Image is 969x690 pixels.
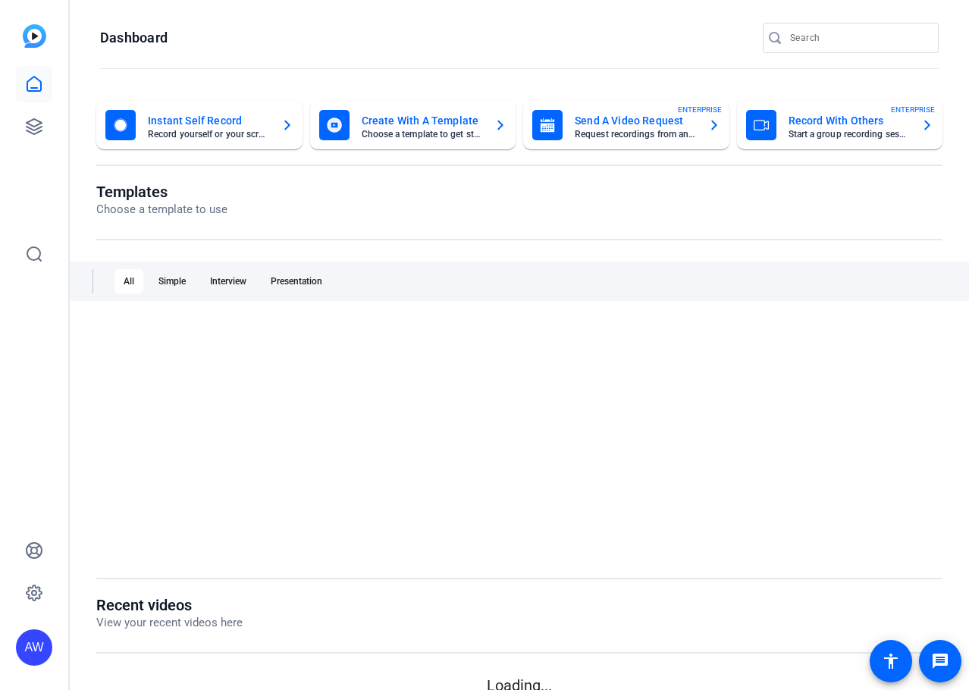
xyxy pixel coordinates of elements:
[575,111,696,130] mat-card-title: Send A Video Request
[882,652,900,670] mat-icon: accessibility
[523,101,729,149] button: Send A Video RequestRequest recordings from anyone, anywhereENTERPRISE
[789,130,910,139] mat-card-subtitle: Start a group recording session
[362,130,483,139] mat-card-subtitle: Choose a template to get started
[100,29,168,47] h1: Dashboard
[148,130,269,139] mat-card-subtitle: Record yourself or your screen
[790,29,927,47] input: Search
[931,652,949,670] mat-icon: message
[96,596,243,614] h1: Recent videos
[678,104,722,115] span: ENTERPRISE
[16,629,52,666] div: AW
[96,614,243,632] p: View your recent videos here
[891,104,935,115] span: ENTERPRISE
[262,269,331,293] div: Presentation
[148,111,269,130] mat-card-title: Instant Self Record
[23,24,46,48] img: blue-gradient.svg
[575,130,696,139] mat-card-subtitle: Request recordings from anyone, anywhere
[737,101,943,149] button: Record With OthersStart a group recording sessionENTERPRISE
[96,101,303,149] button: Instant Self RecordRecord yourself or your screen
[310,101,516,149] button: Create With A TemplateChoose a template to get started
[96,201,227,218] p: Choose a template to use
[789,111,910,130] mat-card-title: Record With Others
[362,111,483,130] mat-card-title: Create With A Template
[201,269,256,293] div: Interview
[149,269,195,293] div: Simple
[96,183,227,201] h1: Templates
[114,269,143,293] div: All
